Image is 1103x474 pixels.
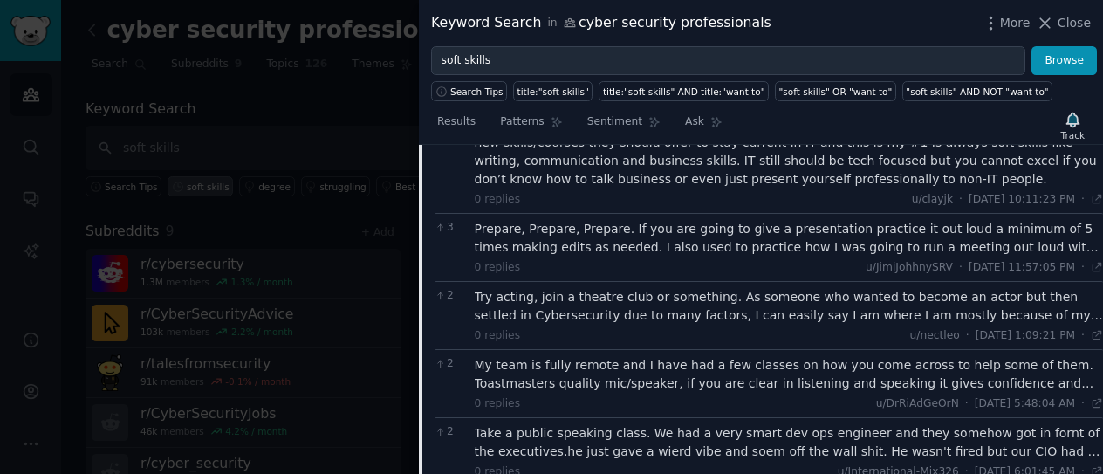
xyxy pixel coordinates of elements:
a: Patterns [494,108,568,144]
span: · [1081,260,1085,276]
span: · [1081,192,1085,208]
span: More [1000,14,1031,32]
span: · [959,192,963,208]
a: "soft skills" OR "want to" [775,81,896,101]
div: title:"soft skills" AND title:"want to" [603,86,765,98]
span: [DATE] 11:57:05 PM [969,260,1075,276]
span: 2 [435,288,465,304]
div: title:"soft skills" [517,86,589,98]
div: "soft skills" OR "want to" [778,86,892,98]
span: · [959,260,963,276]
a: Results [431,108,482,144]
a: title:"soft skills" AND title:"want to" [599,81,769,101]
span: Patterns [500,114,544,130]
span: [DATE] 10:11:23 PM [969,192,1075,208]
span: [DATE] 5:48:04 AM [975,396,1075,412]
button: Browse [1031,46,1097,76]
span: 3 [435,220,465,236]
a: "soft skills" AND NOT "want to" [902,81,1052,101]
div: "soft skills" AND NOT "want to" [906,86,1048,98]
span: Sentiment [587,114,642,130]
span: in [547,16,557,31]
div: Keyword Search cyber security professionals [431,12,771,34]
span: · [965,396,969,412]
span: Results [437,114,476,130]
button: Track [1055,107,1091,144]
span: u/clayjk [912,193,953,205]
input: Try a keyword related to your business [431,46,1025,76]
div: Track [1061,129,1085,141]
span: Search Tips [450,86,504,98]
span: u/nectleo [910,329,960,341]
span: Ask [685,114,704,130]
button: Close [1036,14,1091,32]
span: [DATE] 1:09:21 PM [976,328,1075,344]
span: 2 [435,356,465,372]
a: title:"soft skills" [513,81,593,101]
span: u/DrRiAdGeOrN [876,397,959,409]
span: · [1081,396,1085,412]
span: u/JimiJohhnySRV [866,261,953,273]
button: Search Tips [431,81,507,101]
span: · [966,328,969,344]
span: Close [1058,14,1091,32]
a: Ask [679,108,729,144]
span: 2 [435,424,465,440]
button: More [982,14,1031,32]
span: · [1081,328,1085,344]
a: Sentiment [581,108,667,144]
